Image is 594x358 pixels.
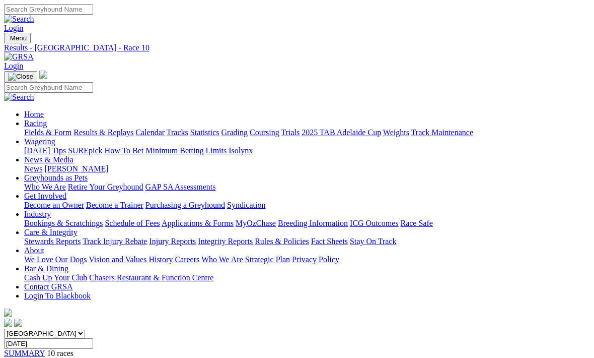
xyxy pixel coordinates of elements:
span: Menu [10,34,27,42]
a: Home [24,110,44,118]
a: Contact GRSA [24,282,72,291]
a: Bookings & Scratchings [24,219,103,227]
input: Search [4,4,93,15]
a: Track Maintenance [411,128,473,137]
button: Toggle navigation [4,33,31,43]
a: Stay On Track [350,237,396,246]
a: Tracks [167,128,188,137]
a: Login To Blackbook [24,291,91,300]
a: News [24,164,42,173]
a: Rules & Policies [255,237,309,246]
a: Wagering [24,137,55,146]
a: Careers [175,255,199,264]
a: Become an Owner [24,201,84,209]
a: Retire Your Greyhound [68,183,143,191]
input: Select date [4,338,93,349]
button: Toggle navigation [4,71,37,82]
div: Wagering [24,146,590,155]
img: Search [4,15,34,24]
img: logo-grsa-white.png [4,309,12,317]
img: Search [4,93,34,102]
a: Who We Are [201,255,243,264]
div: News & Media [24,164,590,173]
a: Racing [24,119,47,128]
span: 10 races [47,349,73,357]
a: [PERSON_NAME] [44,164,108,173]
a: Get Involved [24,192,66,200]
a: Grading [221,128,248,137]
a: Results - [GEOGRAPHIC_DATA] - Race 10 [4,43,590,52]
a: Purchasing a Greyhound [145,201,225,209]
a: Weights [383,128,409,137]
a: MyOzChase [236,219,276,227]
a: Strategic Plan [245,255,290,264]
img: Close [8,73,33,81]
a: News & Media [24,155,73,164]
a: Minimum Betting Limits [145,146,227,155]
a: Breeding Information [278,219,348,227]
a: Applications & Forms [162,219,234,227]
a: Isolynx [229,146,253,155]
a: Schedule of Fees [105,219,160,227]
a: Race Safe [400,219,432,227]
a: Fact Sheets [311,237,348,246]
a: Injury Reports [149,237,196,246]
a: Who We Are [24,183,66,191]
a: Results & Replays [73,128,133,137]
a: We Love Our Dogs [24,255,87,264]
a: Statistics [190,128,219,137]
a: Care & Integrity [24,228,78,236]
a: Privacy Policy [292,255,339,264]
div: Industry [24,219,590,228]
a: SUMMARY [4,349,45,357]
a: Syndication [227,201,265,209]
a: Become a Trainer [86,201,143,209]
img: facebook.svg [4,319,12,327]
a: Calendar [135,128,165,137]
a: 2025 TAB Adelaide Cup [302,128,381,137]
div: About [24,255,590,264]
a: Industry [24,210,51,218]
a: Integrity Reports [198,237,253,246]
a: Vision and Values [89,255,146,264]
div: Care & Integrity [24,237,590,246]
input: Search [4,82,93,93]
a: How To Bet [105,146,144,155]
a: History [148,255,173,264]
a: Login [4,62,23,70]
a: Track Injury Rebate [83,237,147,246]
img: logo-grsa-white.png [39,71,47,79]
a: Trials [281,128,300,137]
a: Stewards Reports [24,237,81,246]
a: Greyhounds as Pets [24,173,88,182]
div: Greyhounds as Pets [24,183,590,192]
a: About [24,246,44,255]
a: GAP SA Assessments [145,183,216,191]
a: Cash Up Your Club [24,273,87,282]
a: ICG Outcomes [350,219,398,227]
a: [DATE] Tips [24,146,66,155]
div: Get Involved [24,201,590,210]
img: GRSA [4,52,34,62]
div: Racing [24,128,590,137]
a: Coursing [250,128,279,137]
a: Login [4,24,23,32]
a: SUREpick [68,146,102,155]
div: Bar & Dining [24,273,590,282]
a: Fields & Form [24,128,71,137]
a: Bar & Dining [24,264,68,273]
img: twitter.svg [14,319,22,327]
a: Chasers Restaurant & Function Centre [89,273,213,282]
